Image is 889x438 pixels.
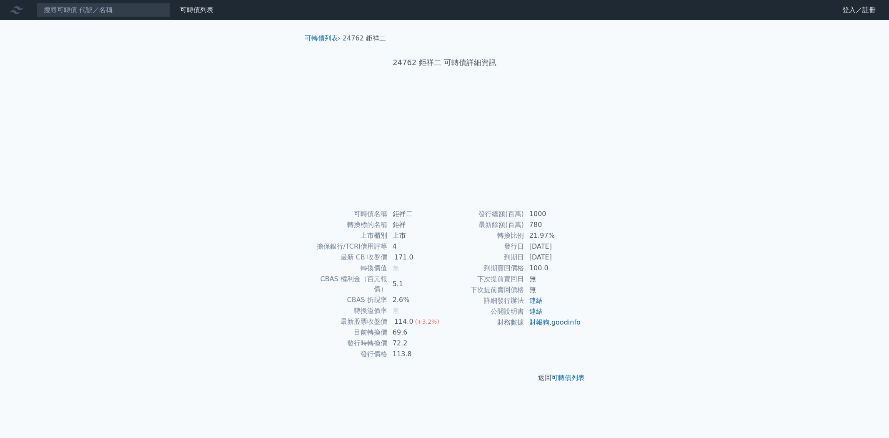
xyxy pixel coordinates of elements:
[388,338,445,349] td: 72.2
[445,263,524,274] td: 到期賣回價格
[445,241,524,252] td: 發行日
[445,230,524,241] td: 轉換比例
[529,297,543,305] a: 連結
[415,318,439,325] span: (+3.2%)
[305,34,338,42] a: 可轉債列表
[445,274,524,284] td: 下次提前賣回日
[308,241,388,252] td: 擔保銀行/TCRI信用評等
[524,317,581,328] td: ,
[529,307,543,315] a: 連結
[445,284,524,295] td: 下次提前賣回價格
[551,374,585,382] a: 可轉債列表
[388,219,445,230] td: 鉅祥
[308,338,388,349] td: 發行時轉換價
[445,317,524,328] td: 財務數據
[524,230,581,241] td: 21.97%
[393,264,399,272] span: 無
[308,349,388,360] td: 發行價格
[308,230,388,241] td: 上市櫃別
[308,327,388,338] td: 目前轉換價
[308,209,388,219] td: 可轉債名稱
[388,241,445,252] td: 4
[393,252,415,262] div: 171.0
[343,33,386,43] li: 24762 鉅祥二
[180,6,213,14] a: 可轉債列表
[308,305,388,316] td: 轉換溢價率
[524,209,581,219] td: 1000
[836,3,882,17] a: 登入／註冊
[308,295,388,305] td: CBAS 折現率
[551,318,581,326] a: goodinfo
[445,252,524,263] td: 到期日
[308,252,388,263] td: 最新 CB 收盤價
[305,33,341,43] li: ›
[529,318,549,326] a: 財報狗
[524,284,581,295] td: 無
[388,295,445,305] td: 2.6%
[388,349,445,360] td: 113.8
[445,219,524,230] td: 最新餘額(百萬)
[445,306,524,317] td: 公開說明書
[445,209,524,219] td: 發行總額(百萬)
[524,274,581,284] td: 無
[308,219,388,230] td: 轉換標的名稱
[524,241,581,252] td: [DATE]
[524,263,581,274] td: 100.0
[298,373,591,383] p: 返回
[445,295,524,306] td: 詳細發行辦法
[308,316,388,327] td: 最新股票收盤價
[308,274,388,295] td: CBAS 權利金（百元報價）
[393,317,415,327] div: 114.0
[388,230,445,241] td: 上市
[393,307,399,315] span: 無
[37,3,170,17] input: 搜尋可轉債 代號／名稱
[298,57,591,68] h1: 24762 鉅祥二 可轉債詳細資訊
[388,274,445,295] td: 5.1
[308,263,388,274] td: 轉換價值
[388,327,445,338] td: 69.6
[388,209,445,219] td: 鉅祥二
[524,252,581,263] td: [DATE]
[524,219,581,230] td: 780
